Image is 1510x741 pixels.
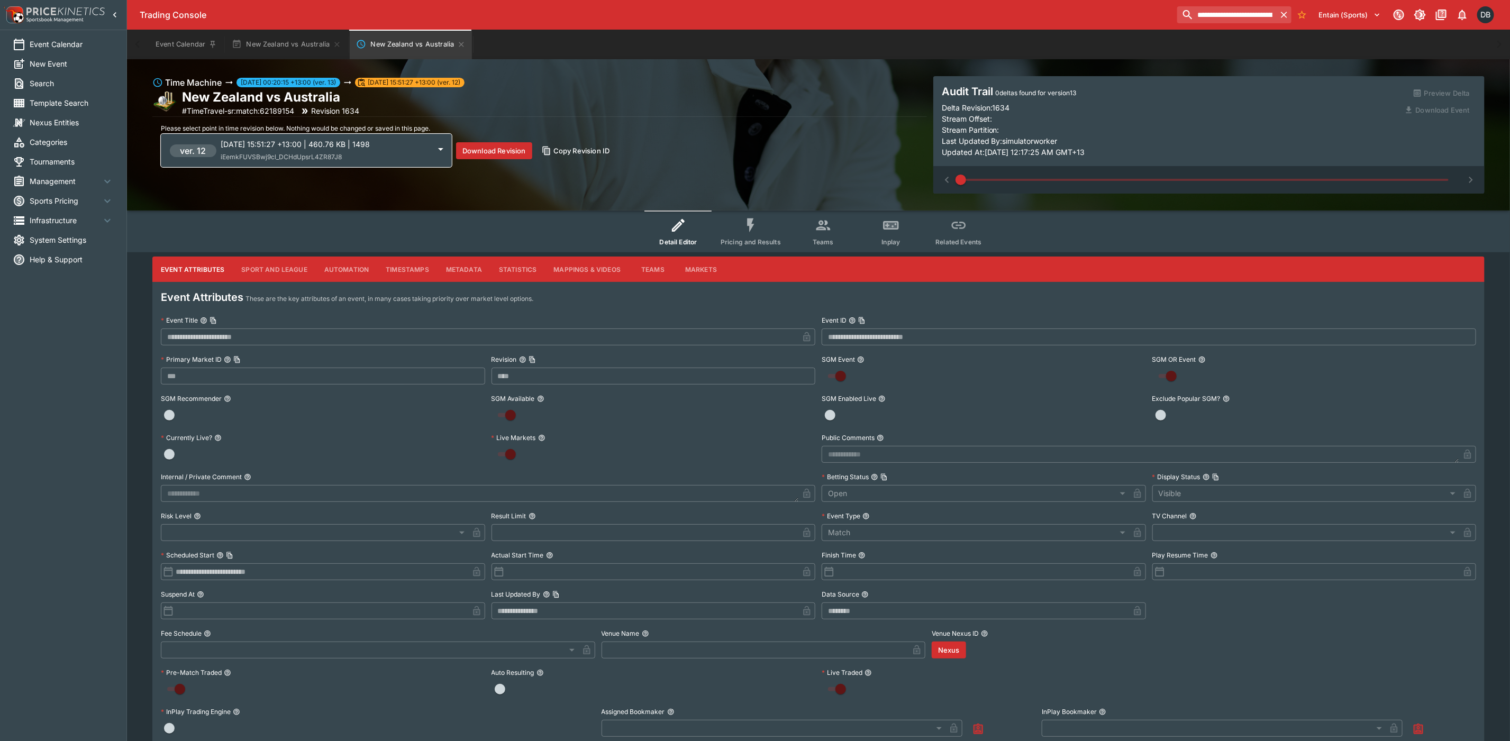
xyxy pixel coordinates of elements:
[161,707,231,716] p: InPlay Trading Engine
[236,78,340,87] span: [DATE] 00:20:15 +13:00 (ver. 13)
[26,7,105,15] img: PriceKinetics
[180,144,206,157] h6: ver. 12
[660,238,697,246] span: Detail Editor
[161,355,222,364] p: Primary Market ID
[942,102,1010,113] p: Delta Revision: 1634
[224,669,231,676] button: Pre-Match Traded
[880,473,888,481] button: Copy To Clipboard
[149,30,223,59] button: Event Calendar
[1152,511,1187,520] p: TV Channel
[182,89,359,105] h2: Copy To Clipboard
[642,630,649,637] button: Venue Name
[822,668,862,677] p: Live Traded
[1211,552,1218,559] button: Play Resume Time
[492,394,535,403] p: SGM Available
[519,356,526,363] button: RevisionCopy To Clipboard
[529,356,536,363] button: Copy To Clipboard
[822,472,869,481] p: Betting Status
[233,257,315,282] button: Sport and League
[822,485,1129,502] div: Open
[182,105,294,116] p: Copy To Clipboard
[152,90,178,115] img: cricket.png
[456,142,532,159] button: Download Revision
[545,257,630,282] button: Mappings & Videos
[1042,707,1097,716] p: InPlay Bookmaker
[822,524,1129,541] div: Match
[536,142,616,159] button: Copy Revision ID
[197,591,204,598] button: Suspend At
[996,89,1077,97] span: 0 deltas found for version 13
[822,355,855,364] p: SGM Event
[1152,472,1200,481] p: Display Status
[529,513,536,520] button: Result Limit
[492,433,536,442] p: Live Markets
[602,629,640,638] p: Venue Name
[822,551,856,560] p: Finish Time
[30,215,101,226] span: Infrastructure
[438,257,490,282] button: Metadata
[244,473,251,481] button: Internal / Private Comment
[492,511,526,520] p: Result Limit
[492,590,541,599] p: Last Updated By
[224,395,231,402] button: SGM Recommender
[822,511,860,520] p: Event Type
[26,17,84,22] img: Sportsbook Management
[667,708,675,716] button: Assigned Bookmaker
[865,669,872,676] button: Live Traded
[216,552,224,559] button: Scheduled StartCopy To Clipboard
[878,395,886,402] button: SGM Enabled Live
[813,238,834,246] span: Teams
[857,356,865,363] button: SGM Event
[161,472,242,481] p: Internal / Private Comment
[1177,6,1276,23] input: search
[30,78,114,89] span: Search
[677,257,725,282] button: Markets
[30,156,114,167] span: Tournaments
[161,629,202,638] p: Fee Schedule
[822,590,859,599] p: Data Source
[3,4,24,25] img: PriceKinetics Logo
[233,356,241,363] button: Copy To Clipboard
[942,85,1399,98] h4: Audit Trail
[161,316,198,325] p: Event Title
[152,257,233,282] button: Event Attributes
[490,257,545,282] button: Statistics
[1294,6,1311,23] button: No Bookmarks
[161,668,222,677] p: Pre-Match Traded
[969,720,988,739] button: Assign to Me
[932,629,979,638] p: Venue Nexus ID
[1409,720,1428,739] button: Assign to Me
[1189,513,1197,520] button: TV Channel
[161,511,192,520] p: Risk Level
[492,551,544,560] p: Actual Start Time
[822,433,875,442] p: Public Comments
[862,513,870,520] button: Event Type
[942,113,1399,158] p: Stream Offset: Stream Partition: Last Updated By: simulatorworker Updated At: [DATE] 12:17:25 AM ...
[935,238,981,246] span: Related Events
[1152,485,1460,502] div: Visible
[30,136,114,148] span: Categories
[165,76,222,89] h6: Time Machine
[721,238,781,246] span: Pricing and Results
[1223,395,1230,402] button: Exclude Popular SGM?
[161,551,214,560] p: Scheduled Start
[858,317,866,324] button: Copy To Clipboard
[210,317,217,324] button: Copy To Clipboard
[30,254,114,265] span: Help & Support
[30,39,114,50] span: Event Calendar
[214,434,222,442] button: Currently Live?
[161,290,243,304] h4: Event Attributes
[858,552,866,559] button: Finish Time
[1203,473,1210,481] button: Display StatusCopy To Clipboard
[30,176,101,187] span: Management
[871,473,878,481] button: Betting StatusCopy To Clipboard
[1474,3,1497,26] button: Daniel Beswick
[1453,5,1472,24] button: Notifications
[881,238,900,246] span: Inplay
[546,552,553,559] button: Actual Start Time
[1313,6,1387,23] button: Select Tenant
[224,356,231,363] button: Primary Market IDCopy To Clipboard
[932,642,966,658] button: Nexus
[1099,708,1106,716] button: InPlay Bookmaker
[140,10,1173,21] div: Trading Console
